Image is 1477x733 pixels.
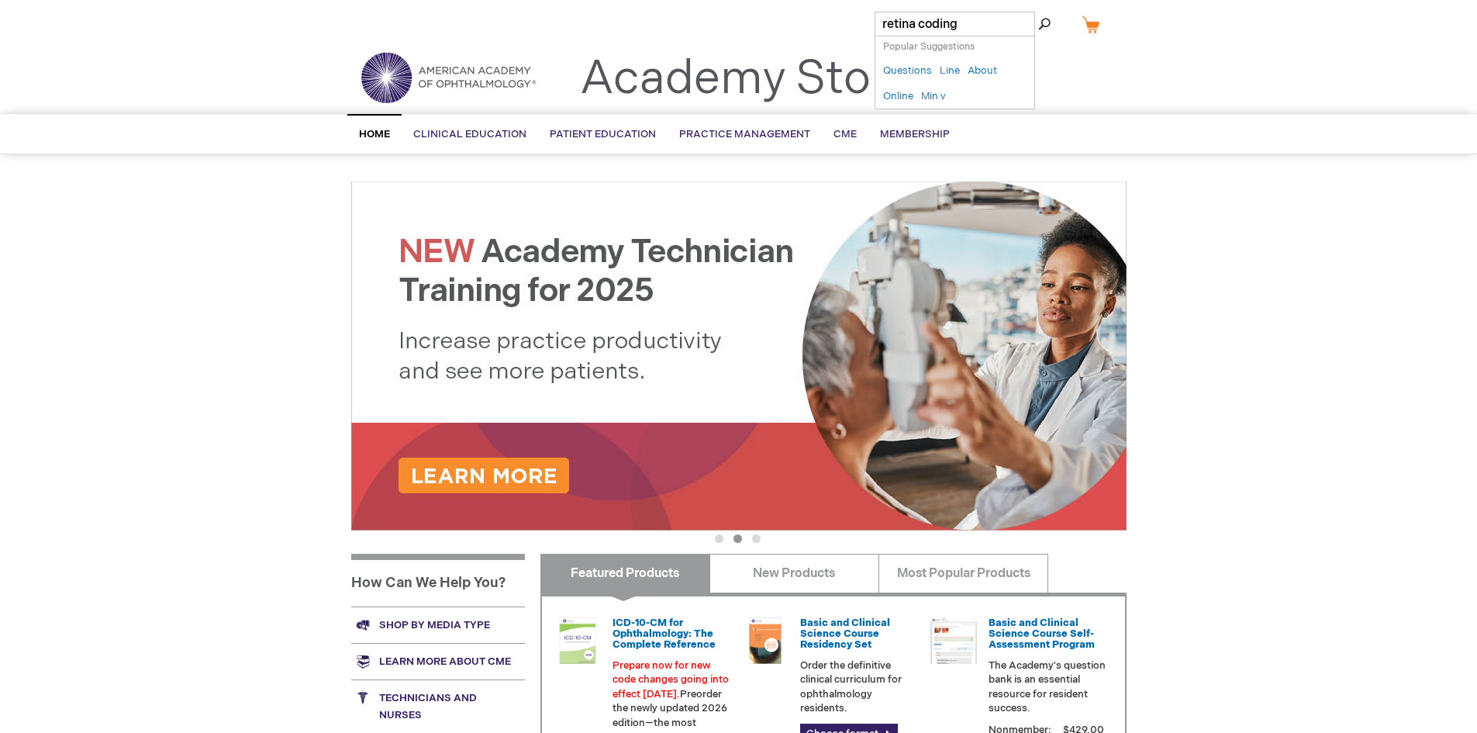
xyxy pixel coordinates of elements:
a: Questions [883,64,932,78]
a: ICD-10-CM for Ophthalmology: The Complete Reference [613,617,716,652]
a: Min v [921,89,946,104]
span: CME [833,128,857,140]
a: Line [940,64,960,78]
p: Order the definitive clinical curriculum for ophthalmology residents. [800,659,918,716]
button: 2 of 3 [733,534,742,543]
font: Prepare now for new code changes going into effect [DATE]. [613,659,729,700]
span: Home [359,128,390,140]
a: Online [883,89,913,104]
span: Membership [880,128,950,140]
span: Search [998,8,1057,39]
a: Academy Store [580,51,914,107]
span: Popular Suggestions [883,41,975,53]
a: Technicians and nurses [351,679,525,733]
img: bcscself_20.jpg [930,617,977,664]
button: 1 of 3 [715,534,723,543]
span: Practice Management [679,128,810,140]
a: Basic and Clinical Science Course Self-Assessment Program [989,617,1095,652]
a: Featured Products [540,554,710,593]
input: Name, # or keyword [875,12,1035,36]
img: 0120008u_42.png [554,617,601,664]
img: 02850963u_47.png [742,617,789,664]
span: Patient Education [550,128,656,140]
a: New Products [709,554,879,593]
h1: How Can We Help You? [351,554,525,607]
a: Learn more about CME [351,643,525,679]
a: Shop by media type [351,607,525,643]
a: Basic and Clinical Science Course Residency Set [800,617,890,652]
button: 3 of 3 [752,534,761,543]
a: About [968,64,997,78]
a: Most Popular Products [878,554,1048,593]
span: Clinical Education [413,128,526,140]
p: The Academy's question bank is an essential resource for resident success. [989,659,1106,716]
